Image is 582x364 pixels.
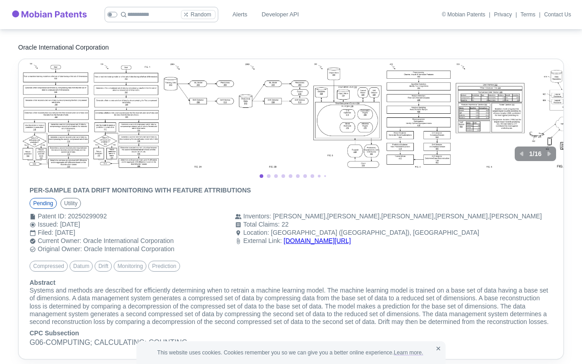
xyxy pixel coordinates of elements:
a: Privacy [494,12,512,17]
div: compressed [30,261,68,272]
div: Location : [243,229,269,237]
a: Oracle International Corporation [18,36,109,59]
div: External Link : [243,237,282,245]
img: US20250299092A1-20250925-D00002.png [163,63,235,168]
img: US20250299092A1-20250925-D00001.png [93,63,160,168]
h6: Abstract [30,279,552,287]
a: [PERSON_NAME] [273,212,325,220]
span: This website uses cookies. Cookies remember you so we can give you a better online experience. [157,349,425,357]
div: monitoring [114,261,146,272]
div: | [489,10,490,19]
img: US20250299092A1-20250925-D00005.png [386,63,452,168]
a: [PERSON_NAME] [490,212,542,220]
span: prediction [149,262,179,270]
h6: 1 / 16 [529,150,542,158]
span: drift [95,262,111,270]
a: Oracle International Corporation [83,237,174,244]
div: | [539,10,541,19]
p: G06 - COMPUTING; CALCULATING; COUNTING [30,337,552,348]
a: Alerts [226,6,255,23]
div: Inventors : [243,212,271,221]
div: Current Owner : [38,237,81,245]
img: US20250299092A1-20250925-D00000.png [22,63,89,168]
a: [PERSON_NAME] [436,212,488,220]
h6: CPC Subsection [30,329,552,337]
span: compressed [30,262,67,270]
span: datum [70,262,92,270]
button: Random [181,10,215,19]
h6: PER-SAMPLE DATA DRIFT MONITORING WITH FEATURE ATTRIBUTIONS [30,187,552,194]
div: 22 [281,221,542,228]
div: [DATE] [60,221,221,228]
span: monitoring [114,262,146,270]
img: US20250299092A1-20250925-D00004.png [313,63,382,168]
div: Patent ID : [38,212,66,221]
div: Original Owner : [38,245,82,253]
div: [GEOGRAPHIC_DATA] ([GEOGRAPHIC_DATA]), [GEOGRAPHIC_DATA] [271,229,542,237]
a: [DOMAIN_NAME][URL] [284,237,351,244]
img: US20250299092A1-20250925-D00006.png [455,63,526,168]
div: datum [70,261,93,272]
div: , , , , [273,212,542,220]
div: Filed : [38,229,53,237]
p: Systems and methods are described for efficiently determining when to retrain a machine learning ... [30,287,552,326]
a: Oracle International Corporation [84,245,174,253]
a: [PERSON_NAME] [381,212,434,220]
a: Learn more. [394,349,423,356]
a: Developer API [258,6,303,23]
div: Total Claims : [243,221,280,229]
div: | [516,10,517,19]
div: [DATE] [55,229,221,237]
a: Contact Us [544,12,571,17]
div: © Mobian Patents [442,12,486,17]
div: 20250299092 [68,212,221,220]
img: US20250299092A1-20250925-D00003.png [238,63,310,168]
div: Issued : [38,221,58,229]
a: [PERSON_NAME] [327,212,380,220]
a: Terms [521,12,536,17]
div: drift [95,261,112,272]
div: prediction [148,261,180,272]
